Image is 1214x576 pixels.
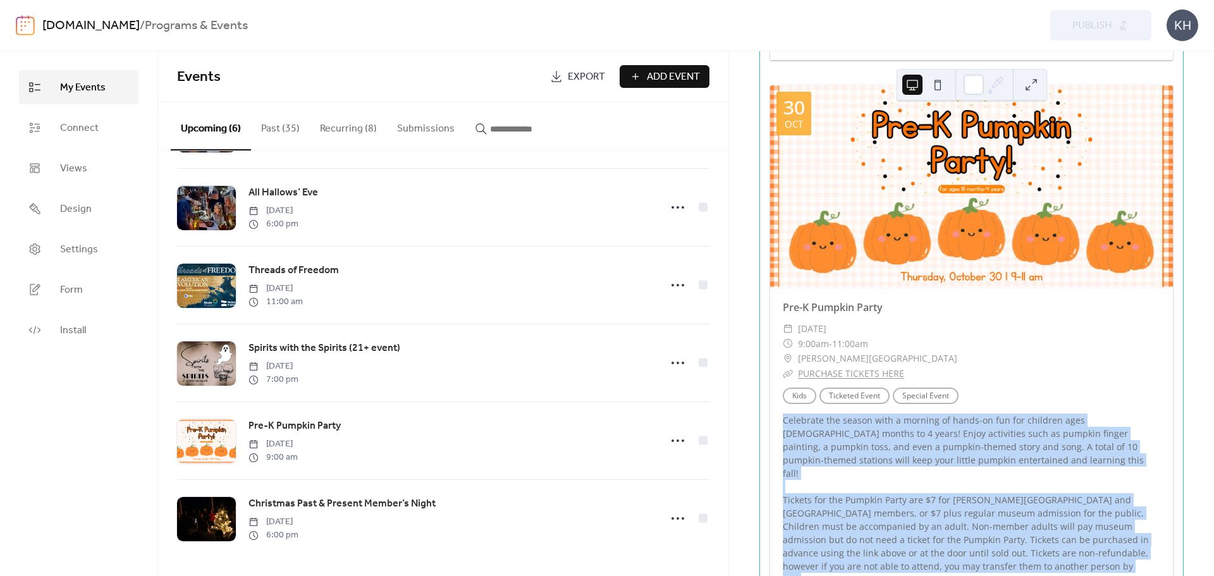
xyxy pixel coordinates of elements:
[248,496,436,512] span: Christmas Past & Present Member’s Night
[248,418,341,434] a: Pre-K Pumpkin Party
[248,262,339,279] a: Threads of Freedom
[248,360,298,373] span: [DATE]
[248,204,298,218] span: [DATE]
[19,192,138,226] a: Design
[248,340,400,357] a: Spirits with the Spirits (21+ event)
[60,161,87,176] span: Views
[248,529,298,542] span: 6:00 pm
[248,282,303,295] span: [DATE]
[829,336,832,352] span: -
[251,102,310,149] button: Past (35)
[19,111,138,145] a: Connect
[798,367,904,379] a: PURCHASE TICKETS HERE
[783,321,793,336] div: ​
[310,102,387,149] button: Recurring (8)
[248,263,339,278] span: Threads of Freedom
[785,119,803,129] div: Oct
[60,242,98,257] span: Settings
[19,70,138,104] a: My Events
[783,300,883,314] a: Pre-K Pumpkin Party
[798,351,957,366] span: [PERSON_NAME][GEOGRAPHIC_DATA]
[60,80,106,95] span: My Events
[248,295,303,309] span: 11:00 am
[387,102,465,149] button: Submissions
[783,351,793,366] div: ​
[783,98,805,117] div: 30
[1167,9,1198,41] div: KH
[19,313,138,347] a: Install
[798,336,829,352] span: 9:00am
[248,373,298,386] span: 7:00 pm
[19,232,138,266] a: Settings
[783,366,793,381] div: ​
[783,336,793,352] div: ​
[60,121,99,136] span: Connect
[145,14,248,38] b: Programs & Events
[19,273,138,307] a: Form
[60,202,92,217] span: Design
[19,151,138,185] a: Views
[16,15,35,35] img: logo
[171,102,251,150] button: Upcoming (6)
[42,14,140,38] a: [DOMAIN_NAME]
[248,185,318,201] a: All Hallows’ Eve
[248,341,400,356] span: Spirits with the Spirits (21+ event)
[541,65,615,88] a: Export
[248,438,298,451] span: [DATE]
[248,218,298,231] span: 6:00 pm
[248,419,341,434] span: Pre-K Pumpkin Party
[620,65,709,88] button: Add Event
[248,496,436,512] a: Christmas Past & Present Member’s Night
[248,515,298,529] span: [DATE]
[798,321,826,336] span: [DATE]
[647,70,700,85] span: Add Event
[177,63,221,91] span: Events
[832,336,868,352] span: 11:00am
[568,70,605,85] span: Export
[60,283,83,298] span: Form
[60,323,86,338] span: Install
[248,451,298,464] span: 9:00 am
[140,14,145,38] b: /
